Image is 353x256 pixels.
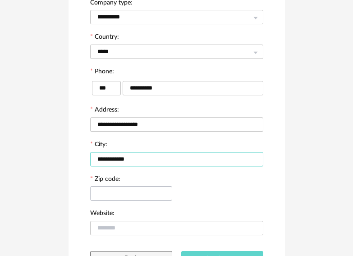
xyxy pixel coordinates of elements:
[90,210,115,218] label: Website:
[90,68,114,76] label: Phone:
[90,34,119,42] label: Country:
[90,176,120,184] label: Zip code:
[90,141,107,149] label: City:
[90,107,119,115] label: Address:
